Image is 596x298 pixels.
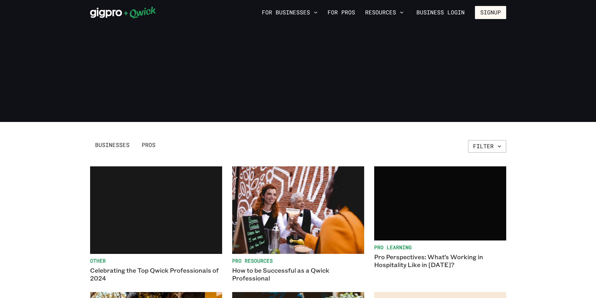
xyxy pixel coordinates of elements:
[232,266,364,282] p: How to be Successful as a Qwick Professional
[259,7,320,18] button: For Businesses
[363,7,406,18] button: Resources
[90,266,222,282] p: Celebrating the Top Qwick Professionals of 2024
[90,166,222,282] a: OtherCelebrating the Top Qwick Professionals of 2024
[411,6,470,19] a: Business Login
[95,142,130,149] span: Businesses
[475,6,506,19] button: Signup
[232,166,364,282] a: Pro ResourcesHow to be Successful as a Qwick Professional
[468,140,506,153] button: Filter
[374,253,506,269] p: Pro Perspectives: What’s Working in Hospitality Like in [DATE]?
[142,142,155,149] span: Pros
[232,258,364,264] span: Pro Resources
[90,258,222,264] span: Other
[374,244,506,250] span: Pro Learning
[325,7,358,18] a: For Pros
[374,166,506,282] a: Pro LearningPro Perspectives: What’s Working in Hospitality Like in [DATE]?
[232,166,364,254] img: How to be Successful as a Qwick Professional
